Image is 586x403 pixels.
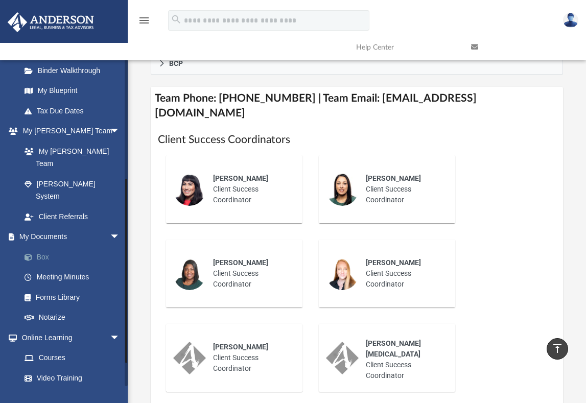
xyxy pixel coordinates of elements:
[7,227,135,247] a: My Documentsarrow_drop_down
[359,331,448,388] div: Client Success Coordinator
[563,13,578,28] img: User Pic
[366,174,421,182] span: [PERSON_NAME]
[14,307,135,328] a: Notarize
[547,338,568,360] a: vertical_align_top
[14,141,125,174] a: My [PERSON_NAME] Team
[14,101,135,121] a: Tax Due Dates
[14,81,130,101] a: My Blueprint
[14,174,130,206] a: [PERSON_NAME] System
[173,173,206,206] img: thumbnail
[7,121,130,141] a: My [PERSON_NAME] Teamarrow_drop_down
[110,227,130,248] span: arrow_drop_down
[348,27,463,67] a: Help Center
[14,60,135,81] a: Binder Walkthrough
[138,19,150,27] a: menu
[213,258,268,267] span: [PERSON_NAME]
[326,173,359,206] img: thumbnail
[14,247,135,267] a: Box
[110,327,130,348] span: arrow_drop_down
[14,267,135,288] a: Meeting Minutes
[7,327,130,348] a: Online Learningarrow_drop_down
[366,258,421,267] span: [PERSON_NAME]
[151,87,563,125] h4: Team Phone: [PHONE_NUMBER] | Team Email: [EMAIL_ADDRESS][DOMAIN_NAME]
[366,339,421,358] span: [PERSON_NAME][MEDICAL_DATA]
[206,250,295,297] div: Client Success Coordinator
[173,342,206,374] img: thumbnail
[14,287,130,307] a: Forms Library
[326,257,359,290] img: thumbnail
[213,343,268,351] span: [PERSON_NAME]
[151,53,563,75] a: BCP
[14,368,125,388] a: Video Training
[14,348,130,368] a: Courses
[171,14,182,25] i: search
[206,335,295,381] div: Client Success Coordinator
[213,174,268,182] span: [PERSON_NAME]
[5,12,97,32] img: Anderson Advisors Platinum Portal
[169,60,183,67] span: BCP
[551,342,564,354] i: vertical_align_top
[206,166,295,212] div: Client Success Coordinator
[359,250,448,297] div: Client Success Coordinator
[138,14,150,27] i: menu
[158,132,556,147] h1: Client Success Coordinators
[359,166,448,212] div: Client Success Coordinator
[14,206,130,227] a: Client Referrals
[173,257,206,290] img: thumbnail
[110,121,130,142] span: arrow_drop_down
[326,342,359,374] img: thumbnail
